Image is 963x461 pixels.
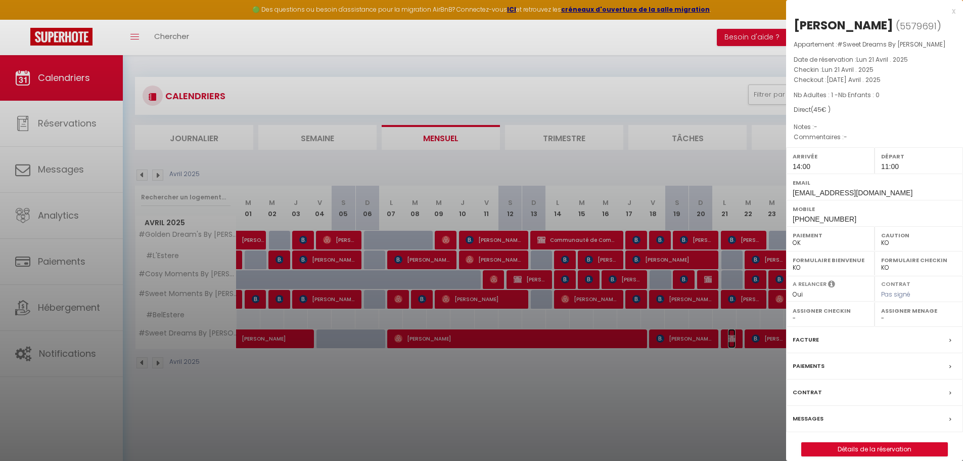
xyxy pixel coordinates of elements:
[900,20,937,32] span: 5579691
[793,255,868,265] label: Formulaire Bienvenue
[793,280,827,288] label: A relancer
[822,65,874,74] span: Lun 21 Avril . 2025
[793,413,823,424] label: Messages
[793,306,868,316] label: Assigner Checkin
[881,151,956,161] label: Départ
[793,151,868,161] label: Arrivée
[793,361,824,371] label: Paiements
[813,105,821,114] span: 45
[811,105,831,114] span: ( € )
[814,122,817,131] span: -
[881,230,956,240] label: Caution
[827,75,881,84] span: [DATE] Avril . 2025
[794,65,955,75] p: Checkin :
[881,255,956,265] label: Formulaire Checkin
[881,162,899,171] span: 11:00
[8,4,38,34] button: Ouvrir le widget de chat LiveChat
[896,19,941,33] span: ( )
[856,55,908,64] span: Lun 21 Avril . 2025
[786,5,955,17] div: x
[794,55,955,65] p: Date de réservation :
[844,133,847,141] span: -
[793,334,819,345] label: Facture
[793,204,956,214] label: Mobile
[828,280,835,291] i: Sélectionner OUI si vous souhaiter envoyer les séquences de messages post-checkout
[881,280,910,286] label: Contrat
[794,91,880,99] span: Nb Adultes : 1 -
[794,17,893,33] div: [PERSON_NAME]
[837,40,946,49] span: #Sweet Dreams By [PERSON_NAME]
[793,178,956,188] label: Email
[793,215,856,223] span: [PHONE_NUMBER]
[801,442,948,456] button: Détails de la réservation
[838,91,880,99] span: Nb Enfants : 0
[793,230,868,240] label: Paiement
[881,306,956,316] label: Assigner Menage
[794,122,955,132] p: Notes :
[802,443,947,456] a: Détails de la réservation
[793,189,912,197] span: [EMAIL_ADDRESS][DOMAIN_NAME]
[794,132,955,142] p: Commentaires :
[793,162,810,171] span: 14:00
[794,39,955,50] p: Appartement :
[793,387,822,398] label: Contrat
[794,105,955,115] div: Direct
[794,75,955,85] p: Checkout :
[881,290,910,299] span: Pas signé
